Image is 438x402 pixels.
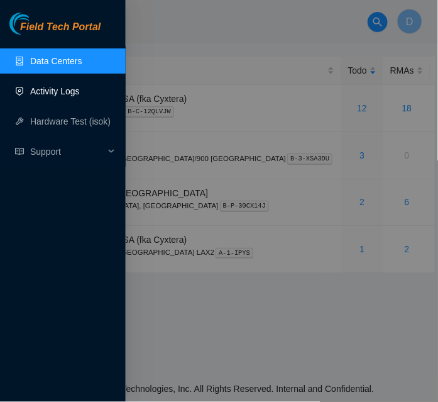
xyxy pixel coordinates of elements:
[30,139,104,164] span: Support
[9,13,63,35] img: Akamai Technologies
[30,56,82,66] a: Data Centers
[20,21,101,33] span: Field Tech Portal
[30,86,80,96] a: Activity Logs
[30,116,111,126] a: Hardware Test (isok)
[15,147,24,156] span: read
[9,23,101,39] a: Akamai TechnologiesField Tech Portal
